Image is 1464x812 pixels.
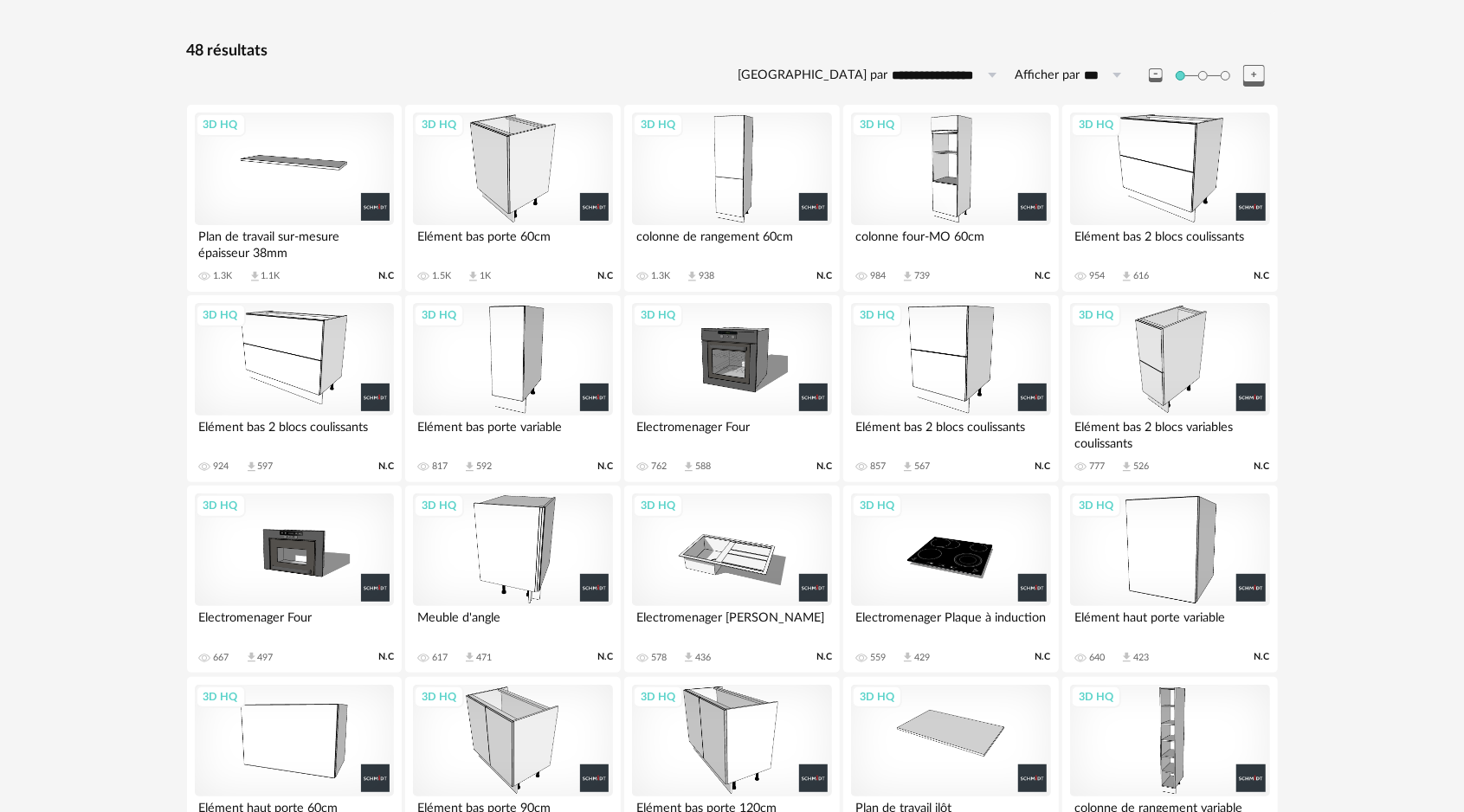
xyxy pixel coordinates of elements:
label: [GEOGRAPHIC_DATA] par [738,68,888,84]
div: 3D HQ [633,494,683,517]
span: N.C [378,461,394,473]
div: 617 [432,652,448,664]
a: 3D HQ Electromenager Four 762 Download icon 588 N.C [624,295,839,482]
div: 938 [699,270,714,282]
a: 3D HQ Electromenager Plaque à induction 559 Download icon 429 N.C [843,486,1058,673]
span: Download icon [1120,651,1133,664]
span: Download icon [901,461,914,474]
span: Download icon [245,651,258,664]
div: 578 [651,652,667,664]
div: 924 [214,461,229,473]
div: Electromenager [PERSON_NAME] [632,606,831,641]
div: 762 [651,461,667,473]
span: N.C [1254,270,1270,282]
div: 1.3K [651,270,670,282]
div: 3D HQ [196,494,246,517]
div: 616 [1133,270,1149,282]
div: 1.5K [432,270,451,282]
span: Download icon [463,461,476,474]
div: Electromenager Four [632,416,831,450]
div: Meuble d'angle [413,606,612,641]
span: Download icon [682,461,695,474]
a: 3D HQ Elément bas 2 blocs coulissants 924 Download icon 597 N.C [187,295,402,482]
span: N.C [1035,651,1051,663]
div: 3D HQ [1071,494,1121,517]
div: 3D HQ [414,686,464,708]
a: 3D HQ Elément bas 2 blocs coulissants 954 Download icon 616 N.C [1062,105,1277,292]
div: 3D HQ [852,113,902,136]
div: 497 [258,652,274,664]
span: N.C [816,651,832,663]
div: colonne four-MO 60cm [851,225,1050,260]
div: 739 [914,270,930,282]
div: 559 [870,652,886,664]
span: Download icon [901,651,914,664]
a: 3D HQ Elément haut porte variable 640 Download icon 423 N.C [1062,486,1277,673]
div: 817 [432,461,448,473]
div: Electromenager Four [195,606,394,641]
div: 592 [476,461,492,473]
div: 3D HQ [852,304,902,326]
a: 3D HQ Elément bas 2 blocs coulissants 857 Download icon 567 N.C [843,295,1058,482]
span: Download icon [682,651,695,664]
span: N.C [378,651,394,663]
span: N.C [1035,270,1051,282]
a: 3D HQ Plan de travail sur-mesure épaisseur 38mm 1.3K Download icon 1.1K N.C [187,105,402,292]
div: 3D HQ [633,304,683,326]
a: 3D HQ Elément bas porte 60cm 1.5K Download icon 1K N.C [405,105,620,292]
div: 667 [214,652,229,664]
div: Elément haut porte variable [1070,606,1269,641]
label: Afficher par [1016,68,1080,84]
span: N.C [597,461,613,473]
div: Elément bas porte 60cm [413,225,612,260]
div: Elément bas porte variable [413,416,612,450]
a: 3D HQ Electromenager [PERSON_NAME] 578 Download icon 436 N.C [624,486,839,673]
div: 3D HQ [1071,113,1121,136]
div: 1.1K [261,270,281,282]
div: 3D HQ [1071,304,1121,326]
div: 857 [870,461,886,473]
div: 3D HQ [414,113,464,136]
div: 3D HQ [414,304,464,326]
div: 429 [914,652,930,664]
span: N.C [816,461,832,473]
span: Download icon [463,651,476,664]
div: 3D HQ [196,686,246,708]
div: 567 [914,461,930,473]
div: 1K [480,270,491,282]
div: 984 [870,270,886,282]
span: Download icon [245,461,258,474]
span: Download icon [1120,270,1133,283]
span: Download icon [686,270,699,283]
span: Download icon [901,270,914,283]
span: Download icon [1120,461,1133,474]
div: 3D HQ [633,686,683,708]
div: 1.3K [214,270,233,282]
span: N.C [597,270,613,282]
div: 777 [1089,461,1105,473]
div: Elément bas 2 blocs variables coulissants [1070,416,1269,450]
div: 3D HQ [633,113,683,136]
a: 3D HQ colonne de rangement 60cm 1.3K Download icon 938 N.C [624,105,839,292]
span: N.C [1254,461,1270,473]
a: 3D HQ Meuble d'angle 617 Download icon 471 N.C [405,486,620,673]
span: N.C [1035,461,1051,473]
span: N.C [597,651,613,663]
div: 640 [1089,652,1105,664]
div: 3D HQ [852,686,902,708]
div: Elément bas 2 blocs coulissants [195,416,394,450]
a: 3D HQ Elément bas 2 blocs variables coulissants 777 Download icon 526 N.C [1062,295,1277,482]
span: N.C [1254,651,1270,663]
span: Download icon [467,270,480,283]
span: Download icon [248,270,261,283]
div: 423 [1133,652,1149,664]
div: Electromenager Plaque à induction [851,606,1050,641]
div: 436 [695,652,711,664]
div: 3D HQ [1071,686,1121,708]
div: 3D HQ [196,304,246,326]
div: colonne de rangement 60cm [632,225,831,260]
a: 3D HQ colonne four-MO 60cm 984 Download icon 739 N.C [843,105,1058,292]
div: 471 [476,652,492,664]
div: 48 résultats [187,42,1278,61]
div: 3D HQ [196,113,246,136]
